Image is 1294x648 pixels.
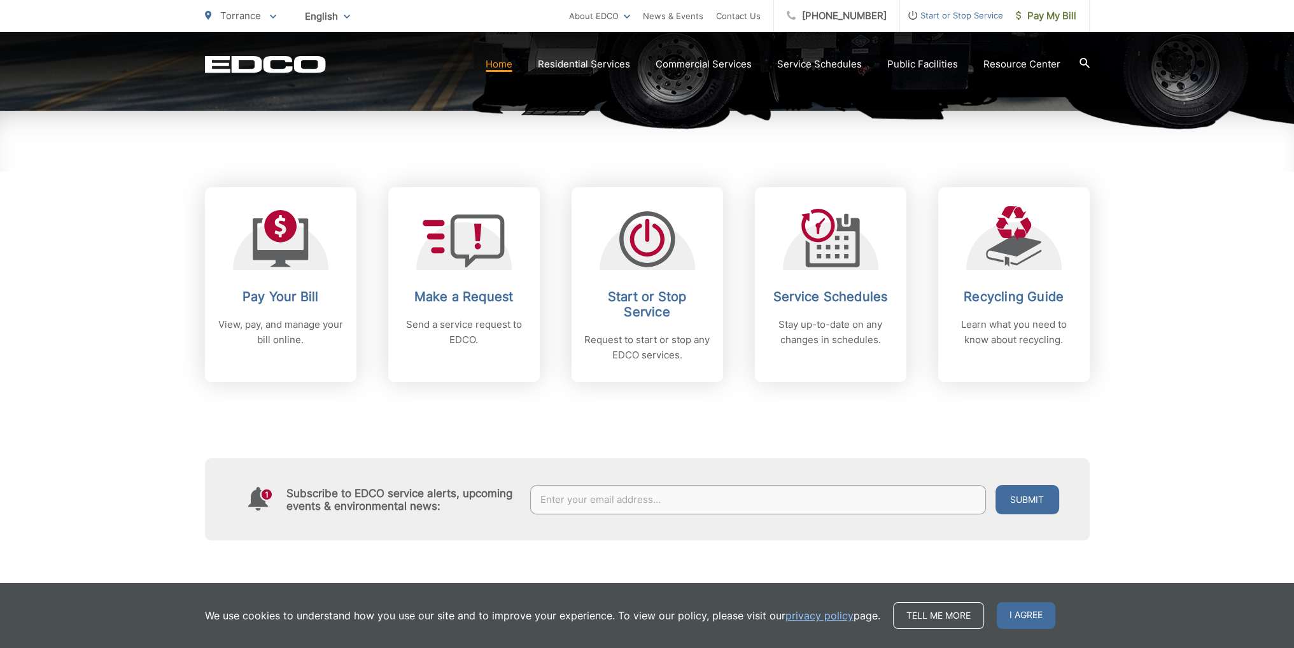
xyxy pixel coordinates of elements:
[777,57,862,72] a: Service Schedules
[401,289,527,304] h2: Make a Request
[995,485,1059,514] button: Submit
[205,608,880,623] p: We use cookies to understand how you use our site and to improve your experience. To view our pol...
[755,187,906,382] a: Service Schedules Stay up-to-date on any changes in schedules.
[997,602,1055,629] span: I agree
[1016,8,1076,24] span: Pay My Bill
[569,8,630,24] a: About EDCO
[951,289,1077,304] h2: Recycling Guide
[218,317,344,348] p: View, pay, and manage your bill online.
[218,289,344,304] h2: Pay Your Bill
[716,8,761,24] a: Contact Us
[205,55,326,73] a: EDCD logo. Return to the homepage.
[205,187,356,382] a: Pay Your Bill View, pay, and manage your bill online.
[785,608,854,623] a: privacy policy
[295,5,360,27] span: English
[768,317,894,348] p: Stay up-to-date on any changes in schedules.
[893,602,984,629] a: Tell me more
[768,289,894,304] h2: Service Schedules
[486,57,512,72] a: Home
[951,317,1077,348] p: Learn what you need to know about recycling.
[538,57,630,72] a: Residential Services
[584,332,710,363] p: Request to start or stop any EDCO services.
[983,57,1060,72] a: Resource Center
[656,57,752,72] a: Commercial Services
[887,57,958,72] a: Public Facilities
[286,487,518,512] h4: Subscribe to EDCO service alerts, upcoming events & environmental news:
[938,187,1090,382] a: Recycling Guide Learn what you need to know about recycling.
[401,317,527,348] p: Send a service request to EDCO.
[530,485,986,514] input: Enter your email address...
[388,187,540,382] a: Make a Request Send a service request to EDCO.
[643,8,703,24] a: News & Events
[220,10,261,22] span: Torrance
[584,289,710,320] h2: Start or Stop Service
